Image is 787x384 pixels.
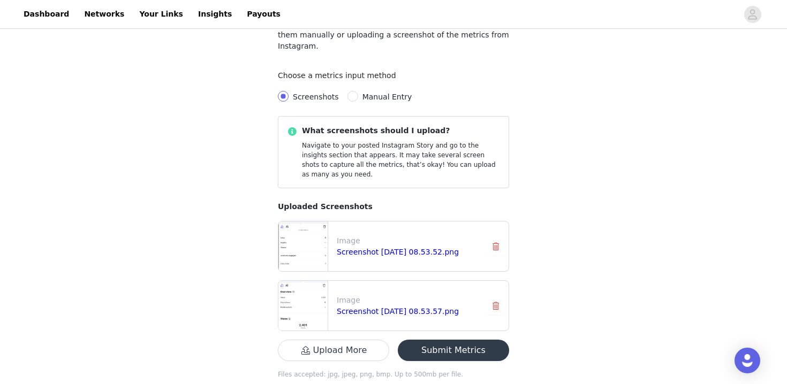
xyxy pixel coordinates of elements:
[192,2,238,26] a: Insights
[278,370,509,379] p: Files accepted: jpg, jpeg, png, bmp. Up to 500mb per file.
[17,2,75,26] a: Dashboard
[133,2,190,26] a: Your Links
[278,340,389,361] button: Upload More
[240,2,287,26] a: Payouts
[337,248,459,256] a: Screenshot [DATE] 08.53.52.png
[337,307,459,316] a: Screenshot [DATE] 08.53.57.png
[293,93,339,101] span: Screenshots
[278,347,389,355] span: Upload More
[362,93,412,101] span: Manual Entry
[278,201,509,212] p: Uploaded Screenshots
[278,221,328,271] img: file
[302,141,500,179] p: Navigate to your posted Instagram Story and go to the insights section that appears. It may take ...
[337,235,479,247] p: Image
[398,340,509,361] button: Submit Metrics
[337,295,479,306] p: Image
[735,348,760,373] div: Open Intercom Messenger
[302,125,500,136] p: What screenshots should I upload?
[278,281,328,331] img: file
[278,18,509,52] p: Provide the metrics for your Instagram Story by entering them manually or uploading a screenshot ...
[747,6,758,23] div: avatar
[78,2,131,26] a: Networks
[278,71,402,80] label: Choose a metrics input method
